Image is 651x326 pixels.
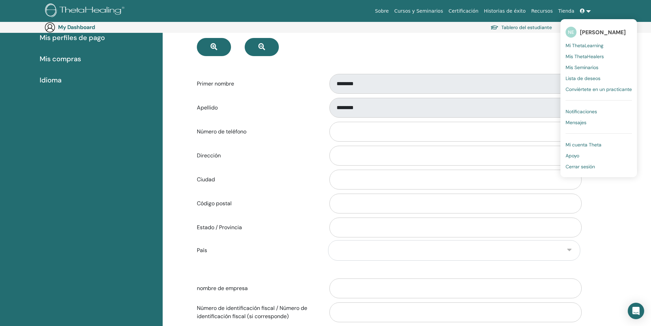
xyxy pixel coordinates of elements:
[192,77,323,90] label: Primer nombre
[528,5,555,17] a: Recursos
[192,125,323,138] label: Número de teléfono
[566,75,600,81] span: Lista de deseos
[628,303,644,319] div: Open Intercom Messenger
[372,5,391,17] a: Sobre
[566,27,577,38] span: NE
[566,139,632,150] a: Mi cuenta Theta
[566,62,632,73] a: Mis Seminarios
[566,53,604,60] span: Mis ThetaHealers
[556,5,577,17] a: Tienda
[40,54,81,64] span: Mis compras
[566,51,632,62] a: Mis ThetaHealers
[566,117,632,128] a: Mensajes
[566,119,586,126] span: Mensajes
[40,75,62,85] span: Idioma
[392,5,446,17] a: Cursos y Seminarios
[566,24,632,40] a: NE[PERSON_NAME]
[566,150,632,161] a: Apoyo
[566,64,598,70] span: Mis Seminarios
[58,24,126,30] h3: My Dashboard
[566,84,632,95] a: Conviértete en un practicante
[45,3,127,19] img: logo.png
[192,101,323,114] label: Apellido
[566,164,595,170] span: Cerrar sesión
[566,73,632,84] a: Lista de deseos
[566,142,601,148] span: Mi cuenta Theta
[192,173,323,186] label: Ciudad
[192,244,323,257] label: País
[192,149,323,162] label: Dirección
[566,153,579,159] span: Apoyo
[566,86,632,92] span: Conviértete en un practicante
[40,32,105,43] span: Mis perfiles de pago
[192,197,323,210] label: Código postal
[580,29,626,36] span: [PERSON_NAME]
[481,5,528,17] a: Historias de éxito
[566,161,632,172] a: Cerrar sesión
[566,106,632,117] a: Notificaciones
[490,23,552,32] a: Tablero del estudiante
[566,42,603,49] span: Mi ThetaLearning
[490,25,499,30] img: graduation-cap.svg
[192,302,323,323] label: Número de identificación fiscal / Número de identificación fiscal (si corresponde)
[44,22,55,33] img: generic-user-icon.jpg
[446,5,481,17] a: Certificación
[566,40,632,51] a: Mi ThetaLearning
[566,108,597,115] span: Notificaciones
[192,221,323,234] label: Estado / Provincia
[192,282,323,295] label: nombre de empresa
